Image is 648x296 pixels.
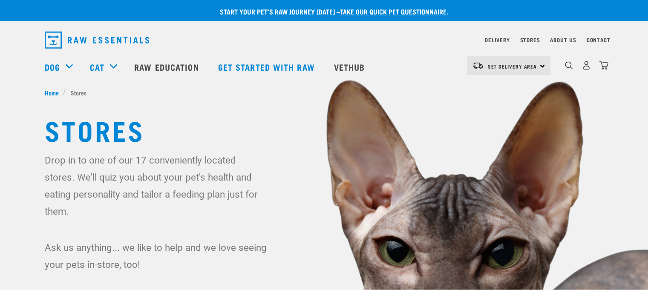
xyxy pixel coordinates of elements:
span: Home [45,88,59,97]
a: Delivery [485,38,510,41]
img: home-icon@2x.png [599,61,608,70]
a: Dog [45,60,60,73]
p: Ask us anything... we like to help and we love seeing your pets in-store, too! [45,239,268,273]
a: About Us [550,38,576,41]
img: home-icon-1@2x.png [565,61,573,69]
img: user.png [582,61,591,70]
a: Contact [587,38,611,41]
a: Get started with Raw [210,50,325,84]
a: Home [45,88,63,97]
a: take our quick pet questionnaire. [340,9,448,13]
h1: Stores [45,114,604,145]
img: Raw Essentials Logo [45,32,149,49]
span: Set Delivery Area [488,65,537,68]
p: Drop in to one of our 17 conveniently located stores. We'll quiz you about your pet's health and ... [45,152,268,220]
nav: breadcrumbs [45,88,604,97]
img: van-moving.png [472,62,484,69]
a: Stores [520,38,540,41]
a: Raw Education [126,50,209,84]
a: Cat [90,60,104,73]
a: Vethub [325,50,376,84]
nav: dropdown navigation [38,28,611,52]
